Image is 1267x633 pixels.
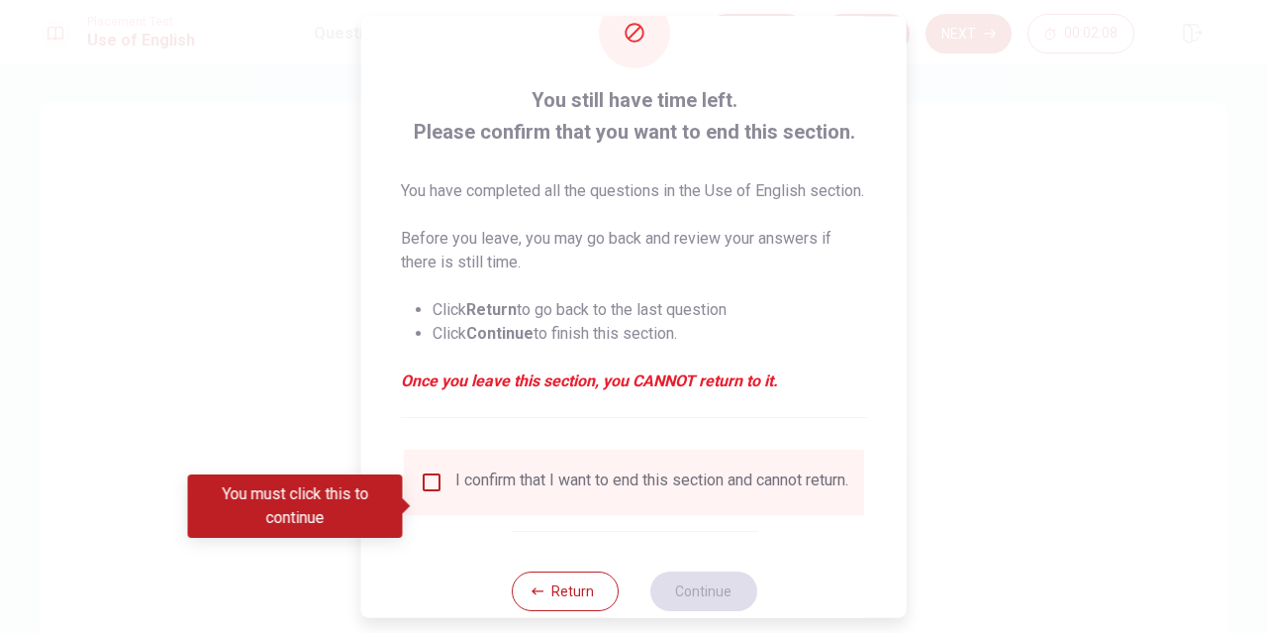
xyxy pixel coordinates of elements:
[401,369,867,393] em: Once you leave this section, you CANNOT return to it.
[188,475,403,538] div: You must click this to continue
[420,471,443,494] span: You must click this to continue
[455,471,848,494] div: I confirm that I want to end this section and cannot return.
[401,84,867,148] span: You still have time left. Please confirm that you want to end this section.
[649,572,756,611] button: Continue
[433,298,867,322] li: Click to go back to the last question
[466,300,517,319] strong: Return
[433,322,867,346] li: Click to finish this section.
[466,324,534,343] strong: Continue
[511,572,618,611] button: Return
[401,179,867,203] p: You have completed all the questions in the Use of English section.
[401,227,867,274] p: Before you leave, you may go back and review your answers if there is still time.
